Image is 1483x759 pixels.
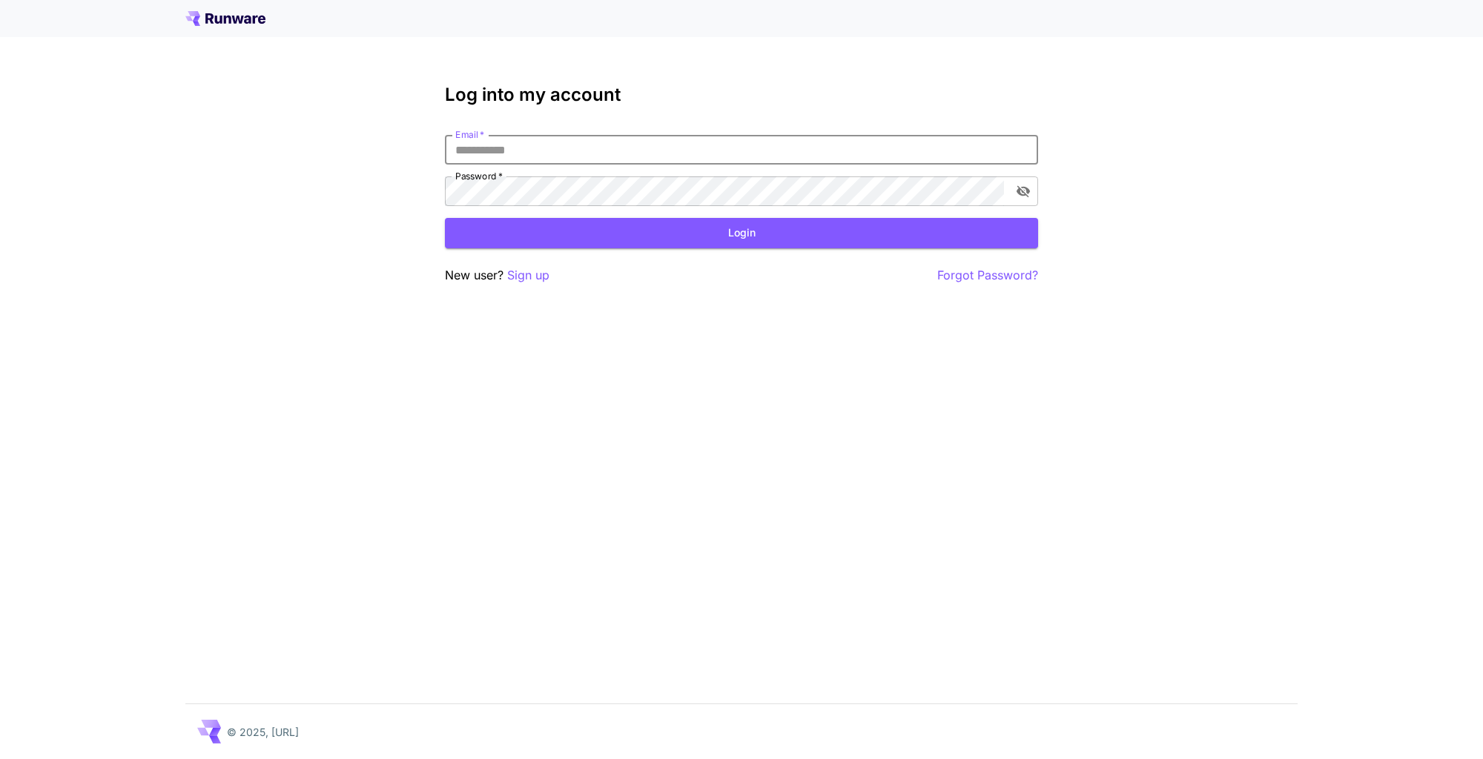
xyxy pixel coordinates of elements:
p: © 2025, [URL] [227,724,299,740]
label: Email [455,128,484,141]
h3: Log into my account [445,84,1038,105]
button: Forgot Password? [937,266,1038,285]
p: New user? [445,266,549,285]
label: Password [455,170,503,182]
button: Login [445,218,1038,248]
button: Sign up [507,266,549,285]
button: toggle password visibility [1010,178,1037,205]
